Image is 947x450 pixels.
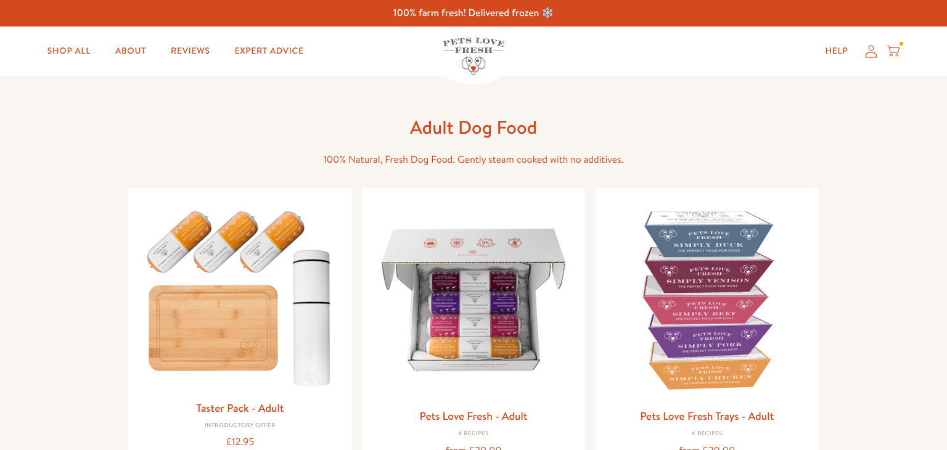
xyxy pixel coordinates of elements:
a: Reviews [161,39,219,63]
div: 4 Recipes [605,430,809,438]
span: 100% Natural, Fresh Dog Food. Gently steam cooked with no additives. [323,153,623,166]
a: Shop All [38,39,100,63]
a: Pets Love Fresh - Adult [419,408,527,423]
img: Pets Love Fresh [443,38,504,75]
div: 4 Recipes [372,430,576,438]
img: Pets Love Fresh - Adult [372,198,576,402]
div: Introductory Offer [138,422,342,430]
img: Pets Love Fresh Trays - Adult [605,198,809,402]
a: Help [815,39,858,63]
a: About [105,39,156,63]
a: Taster Pack - Adult [196,400,284,415]
a: Pets Love Fresh Trays - Adult [640,408,774,423]
a: Expert Advice [225,39,314,63]
h1: Adult Dog Food [276,115,671,139]
img: Taster Pack - Adult [138,198,342,393]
